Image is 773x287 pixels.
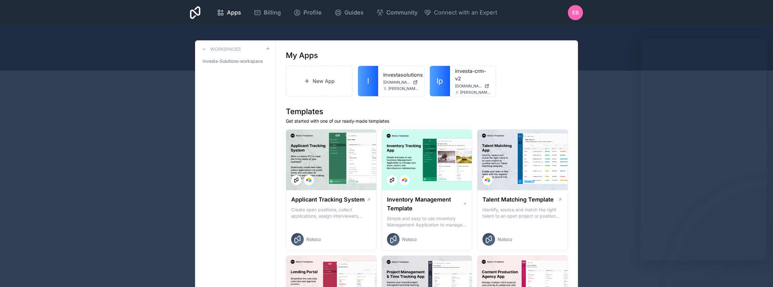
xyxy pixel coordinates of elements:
span: [DOMAIN_NAME] [455,84,482,89]
a: [DOMAIN_NAME] [383,80,419,85]
h1: Inventory Management Template [387,195,463,213]
a: Profile [288,6,327,20]
span: Investa-Solutions-workspace [203,58,263,64]
a: Community [371,6,423,20]
p: Identify, source and match the right talent to an open project or position with our Talent Matchi... [482,207,562,219]
span: Connect with an Expert [434,8,497,17]
a: investa-crm-v2 [455,67,491,82]
span: Noloco [498,236,512,243]
span: Profile [303,8,322,17]
h1: Templates [286,107,568,117]
img: Airtable Logo [485,178,490,183]
img: Airtable Logo [402,178,407,183]
span: EB [572,9,579,16]
a: Apps [212,6,246,20]
span: Noloco [306,236,321,243]
button: Connect with an Expert [424,8,497,17]
p: Get started with one of our ready-made templates [286,118,568,124]
a: Ip [430,66,450,96]
span: Apps [227,8,241,17]
a: Guides [329,6,369,20]
span: Ip [436,76,443,86]
a: Investa-Solutions-workspace [200,56,270,67]
p: Simple and easy to use Inventory Management Application to manage your stock, orders and Manufact... [387,215,467,228]
span: [DOMAIN_NAME] [383,80,410,85]
a: New App [286,66,353,97]
h1: Talent Matching Template [482,195,554,204]
span: Noloco [402,236,417,243]
a: investasolutions [383,71,419,79]
a: [DOMAIN_NAME] [455,84,491,89]
a: Workspaces [200,45,241,53]
iframe: Intercom live chat [752,266,767,281]
span: Billing [264,8,281,17]
iframe: Intercom live chat [641,38,767,261]
img: Airtable Logo [306,178,311,183]
span: Guides [344,8,364,17]
span: I [367,76,369,86]
a: I [358,66,378,96]
a: Billing [249,6,286,20]
h1: Applicant Tracking System [291,195,365,204]
p: Create open positions, collect applications, assign interviewers, centralise candidate feedback a... [291,207,371,219]
h1: My Apps [286,50,318,61]
h3: Workspaces [210,46,241,52]
span: [PERSON_NAME][EMAIL_ADDRESS][PERSON_NAME][DOMAIN_NAME] [388,86,419,91]
span: [PERSON_NAME][EMAIL_ADDRESS][PERSON_NAME][DOMAIN_NAME] [460,90,491,95]
span: Community [386,8,418,17]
